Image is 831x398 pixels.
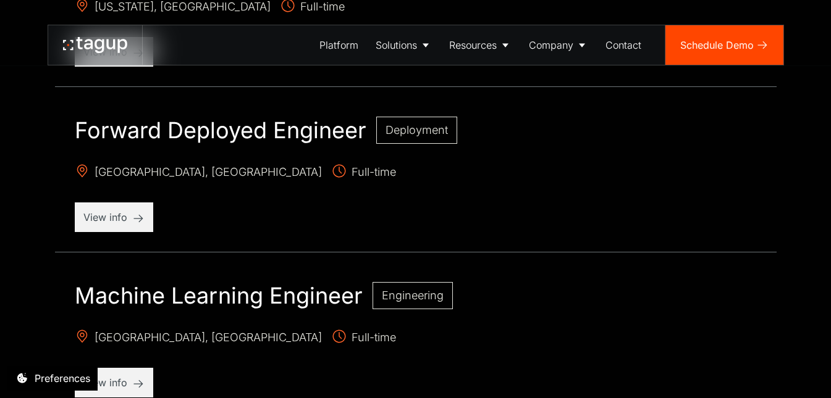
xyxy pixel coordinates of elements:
h2: Machine Learning Engineer [75,282,363,309]
p: View info [83,375,145,390]
div: Preferences [35,371,90,386]
span: [GEOGRAPHIC_DATA], [GEOGRAPHIC_DATA] [75,329,322,348]
a: Schedule Demo [665,25,783,65]
a: Contact [597,25,650,65]
div: Solutions [376,38,417,52]
a: Resources [441,25,520,65]
span: Deployment [386,123,448,136]
h2: Forward Deployed Engineer [75,117,366,144]
span: Engineering [382,289,444,302]
div: Platform [319,38,358,52]
span: [GEOGRAPHIC_DATA], [GEOGRAPHIC_DATA] [75,164,322,183]
span: Full-time [332,164,396,183]
a: Platform [311,25,367,65]
p: View info [83,210,145,225]
span: Full-time [332,329,396,348]
div: Resources [449,38,497,52]
a: Company [520,25,597,65]
div: Schedule Demo [680,38,754,52]
div: Contact [605,38,641,52]
a: Solutions [367,25,441,65]
div: Company [529,38,573,52]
